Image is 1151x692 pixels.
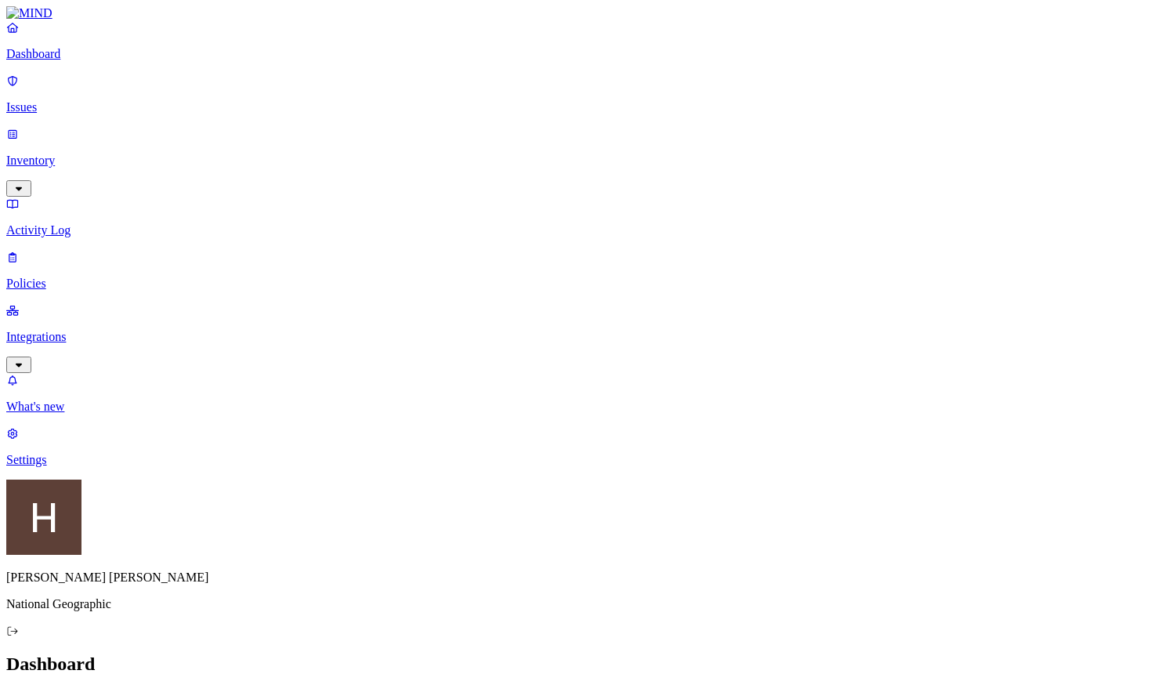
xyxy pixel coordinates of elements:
[6,223,1145,237] p: Activity Log
[6,597,1145,611] p: National Geographic
[6,47,1145,61] p: Dashboard
[6,20,1145,61] a: Dashboard
[6,303,1145,371] a: Integrations
[6,571,1145,585] p: [PERSON_NAME] [PERSON_NAME]
[6,154,1145,168] p: Inventory
[6,127,1145,194] a: Inventory
[6,400,1145,414] p: What's new
[6,250,1145,291] a: Policies
[6,453,1145,467] p: Settings
[6,6,52,20] img: MIND
[6,100,1145,114] p: Issues
[6,373,1145,414] a: What's new
[6,330,1145,344] p: Integrations
[6,197,1145,237] a: Activity Log
[6,426,1145,467] a: Settings
[6,480,81,555] img: Henderson Jones
[6,654,1145,675] h2: Dashboard
[6,277,1145,291] p: Policies
[6,74,1145,114] a: Issues
[6,6,1145,20] a: MIND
